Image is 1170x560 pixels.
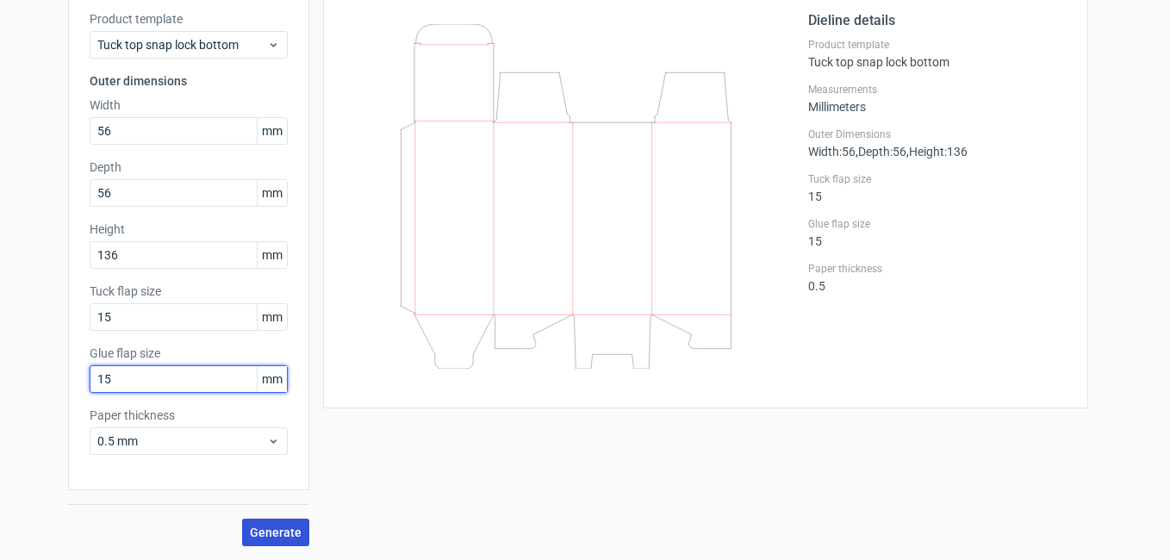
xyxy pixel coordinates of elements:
[90,283,288,300] label: Tuck flap size
[808,217,1067,248] div: 15
[257,366,287,392] span: mm
[808,172,1067,203] div: 15
[906,145,968,159] span: , Height : 136
[257,304,287,330] span: mm
[808,38,1067,52] label: Product template
[808,145,856,159] span: Width : 56
[808,83,1067,114] div: Millimeters
[808,10,1067,31] h2: Dieline details
[90,96,288,114] label: Width
[90,345,288,362] label: Glue flap size
[808,38,1067,69] div: Tuck top snap lock bottom
[97,36,267,53] span: Tuck top snap lock bottom
[808,262,1067,276] label: Paper thickness
[257,118,287,144] span: mm
[808,217,1067,231] label: Glue flap size
[90,407,288,424] label: Paper thickness
[257,242,287,268] span: mm
[257,180,287,206] span: mm
[242,519,309,546] button: Generate
[808,262,1067,293] div: 0.5
[250,526,302,538] span: Generate
[90,10,288,28] label: Product template
[808,172,1067,186] label: Tuck flap size
[808,83,1067,96] label: Measurements
[90,72,288,90] h3: Outer dimensions
[808,128,1067,141] label: Outer Dimensions
[97,432,267,450] span: 0.5 mm
[856,145,906,159] span: , Depth : 56
[90,159,288,176] label: Depth
[90,221,288,238] label: Height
